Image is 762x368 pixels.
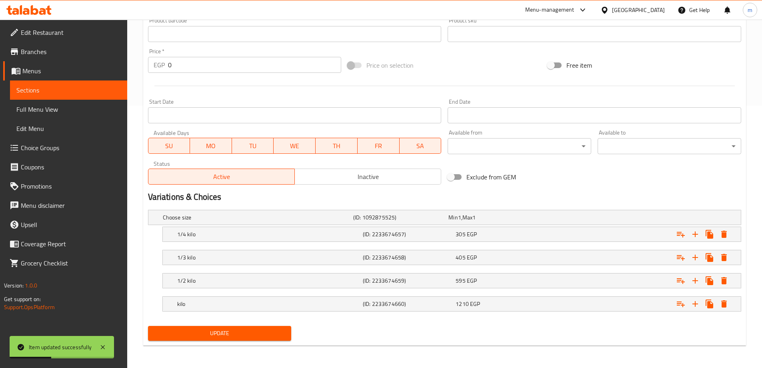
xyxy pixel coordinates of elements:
span: EGP [467,229,477,239]
button: Add new choice [688,227,702,241]
div: ​ [598,138,741,154]
button: Update [148,326,292,341]
button: Add new choice [688,297,702,311]
h5: 1/3 kilo [177,253,360,261]
span: 1.0.0 [25,280,37,291]
a: Menu disclaimer [3,196,127,215]
span: Exclude from GEM [466,172,516,182]
span: Branches [21,47,121,56]
div: [GEOGRAPHIC_DATA] [612,6,665,14]
a: Upsell [3,215,127,234]
div: Item updated successfully [29,343,92,352]
span: 405 [456,252,465,263]
p: EGP [154,60,165,70]
span: FR [361,140,396,152]
span: 305 [456,229,465,239]
button: Active [148,169,295,185]
h5: Choose size [163,213,350,221]
button: Add new choice [688,250,702,265]
span: Edit Menu [16,124,121,133]
button: SU [148,138,190,154]
a: Promotions [3,177,127,196]
span: EGP [467,275,477,286]
span: Full Menu View [16,105,121,114]
button: Add choice group [674,250,688,265]
button: Add choice group [674,273,688,288]
span: 1 [458,212,461,223]
div: Menu-management [525,5,574,15]
span: Max [462,212,472,223]
div: ​ [448,138,591,154]
span: EGP [470,299,480,309]
span: Menus [22,66,121,76]
button: Clone new choice [702,227,717,241]
span: Active [152,171,292,183]
span: Min [448,212,458,223]
h2: Variations & Choices [148,191,741,203]
button: WE [274,138,316,154]
div: Expand [163,297,741,311]
a: Sections [10,80,127,100]
span: Coverage Report [21,239,121,249]
span: m [748,6,752,14]
span: 1210 [456,299,469,309]
button: MO [190,138,232,154]
button: Add choice group [674,227,688,241]
h5: kilo [177,300,360,308]
a: Choice Groups [3,138,127,157]
button: FR [358,138,400,154]
span: Edit Restaurant [21,28,121,37]
input: Please enter price [168,57,342,73]
button: Inactive [294,169,441,185]
h5: 1/2 kilo [177,277,360,285]
span: Grocery Checklist [21,258,121,268]
button: Delete 1/4 kilo [717,227,731,241]
span: Version: [4,280,24,291]
button: Delete 1/3 kilo [717,250,731,265]
div: Expand [163,227,741,241]
h5: (ID: 2233674659) [363,277,452,285]
button: Delete 1/2 kilo [717,273,731,288]
h5: (ID: 1092875525) [353,213,445,221]
span: Choice Groups [21,143,121,153]
a: Edit Menu [10,119,127,138]
span: Free item [566,60,592,70]
span: EGP [467,252,477,263]
button: SA [400,138,442,154]
span: Price on selection [366,60,414,70]
div: Expand [148,210,741,225]
h5: 1/4 kilo [177,230,360,238]
button: TU [232,138,274,154]
button: TH [316,138,358,154]
a: Coverage Report [3,234,127,253]
span: TH [319,140,354,152]
div: , [448,213,540,221]
a: Branches [3,42,127,61]
span: 1 [472,212,476,223]
input: Please enter product sku [448,26,741,42]
a: Edit Restaurant [3,23,127,42]
button: Clone new choice [702,297,717,311]
a: Coupons [3,157,127,177]
span: Update [154,328,285,338]
button: Add new choice [688,273,702,288]
span: 595 [456,275,465,286]
span: Coupons [21,162,121,172]
div: Expand [163,273,741,288]
span: Get support on: [4,294,41,304]
span: TU [235,140,271,152]
span: WE [277,140,312,152]
span: MO [193,140,229,152]
span: SU [152,140,187,152]
input: Please enter product barcode [148,26,442,42]
h5: (ID: 2233674657) [363,230,452,238]
span: Menu disclaimer [21,201,121,210]
span: Sections [16,85,121,95]
span: Upsell [21,220,121,229]
a: Full Menu View [10,100,127,119]
span: Promotions [21,181,121,191]
button: Delete kilo [717,297,731,311]
span: SA [403,140,438,152]
h5: (ID: 2233674658) [363,253,452,261]
a: Support.OpsPlatform [4,302,55,312]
